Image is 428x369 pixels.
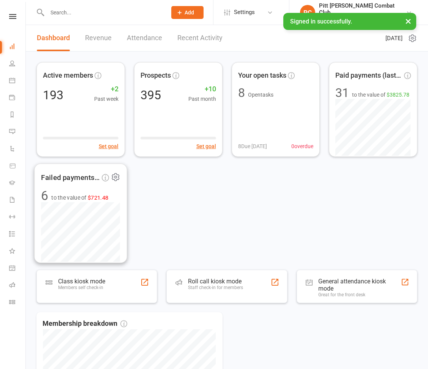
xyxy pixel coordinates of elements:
div: 31 [335,87,349,99]
a: People [9,56,26,73]
span: Failed payments (last 30d) [41,172,100,183]
button: × [401,13,415,29]
div: 8 [238,87,245,99]
span: Past week [94,95,118,103]
a: What's New [9,243,26,260]
div: 193 [43,89,63,101]
div: Class kiosk mode [58,278,105,285]
span: to the value of [352,91,409,99]
span: Active members [43,70,93,81]
button: Add [171,6,204,19]
div: 395 [141,89,161,101]
a: Reports [9,107,26,124]
a: Recent Activity [177,25,223,51]
div: Staff check-in for members [188,285,243,290]
a: Dashboard [37,25,70,51]
div: Roll call kiosk mode [188,278,243,285]
a: Class kiosk mode [9,294,26,311]
a: Attendance [127,25,162,51]
a: General attendance kiosk mode [9,260,26,277]
a: Calendar [9,73,26,90]
span: +10 [188,84,216,95]
span: $3825.78 [387,92,409,98]
div: General attendance kiosk mode [318,278,401,292]
span: Settings [234,4,255,21]
span: +2 [94,84,118,95]
span: Membership breakdown [43,318,127,329]
span: $721.48 [88,194,109,201]
span: Your open tasks [238,70,286,81]
span: Open tasks [248,92,273,98]
div: Pitt [PERSON_NAME] Combat Club [319,2,406,16]
input: Search... [45,7,161,18]
a: Roll call kiosk mode [9,277,26,294]
button: Set goal [99,142,118,150]
button: Set goal [196,142,216,150]
a: Dashboard [9,39,26,56]
div: PC [300,5,315,20]
span: Signed in successfully. [290,18,352,25]
div: Members self check-in [58,285,105,290]
a: Revenue [85,25,112,51]
div: Great for the front desk [318,292,401,297]
span: to the value of [51,193,108,202]
span: Add [185,9,194,16]
span: Paid payments (last 7d) [335,70,403,81]
a: Product Sales [9,158,26,175]
span: [DATE] [385,34,403,43]
span: Prospects [141,70,171,81]
span: Past month [188,95,216,103]
span: 8 Due [DATE] [238,142,267,150]
span: 0 overdue [291,142,313,150]
a: Payments [9,90,26,107]
div: 6 [41,189,48,202]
